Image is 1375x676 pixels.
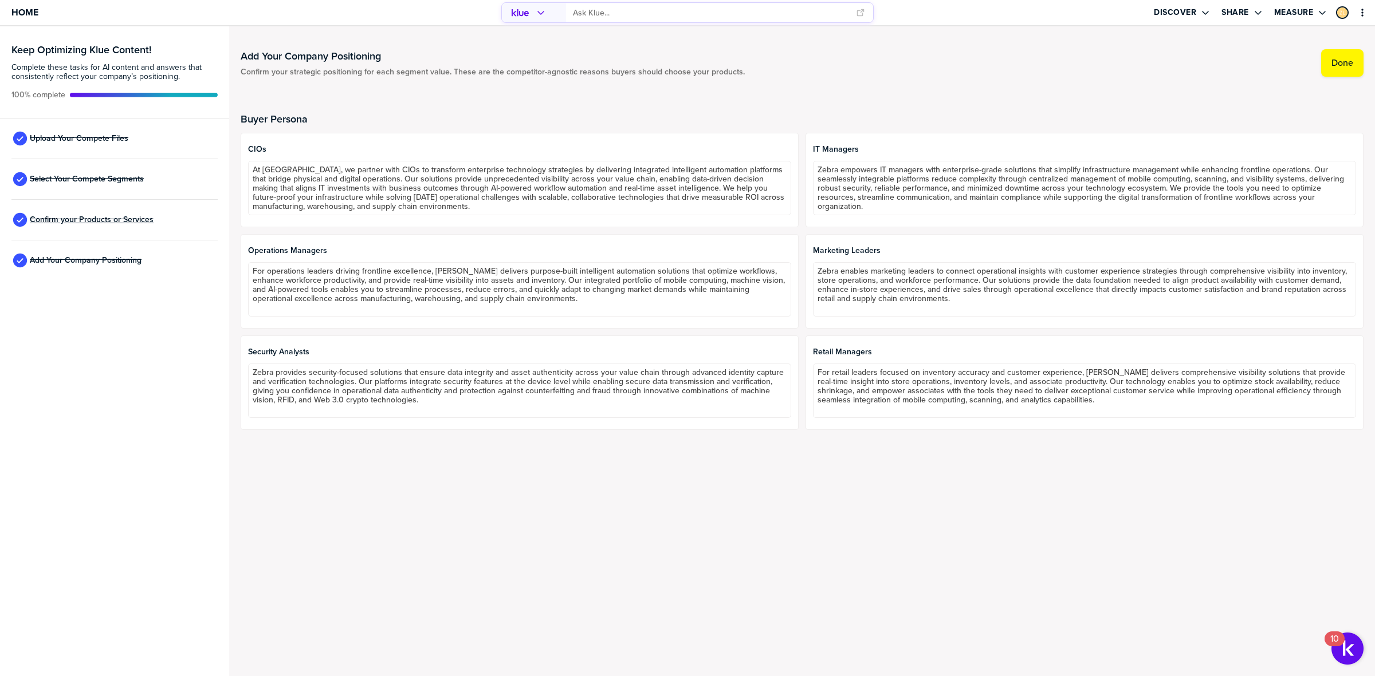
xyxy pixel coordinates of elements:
[1331,632,1364,665] button: Open Resource Center, 10 new notifications
[248,347,791,357] span: Security Analysts
[813,246,1356,255] span: Marketing Leaders
[11,90,65,100] span: Active
[813,161,1356,215] textarea: Zebra empowers IT managers with enterprise-grade solutions that simplify infrastructure managemen...
[30,134,128,143] span: Upload Your Compete Files
[241,49,745,63] h1: Add Your Company Positioning
[813,145,1356,154] span: IT Managers
[813,347,1356,357] span: Retail Managers
[248,161,791,215] textarea: At [GEOGRAPHIC_DATA], we partner with CIOs to transform enterprise technology strategies by deliv...
[248,145,791,154] span: CIOs
[813,262,1356,317] textarea: Zebra enables marketing leaders to connect operational insights with customer experience strategi...
[248,363,791,418] textarea: Zebra provides security-focused solutions that ensure data integrity and asset authenticity acros...
[30,175,144,184] span: Select Your Compete Segments
[248,246,791,255] span: Operations Managers
[1336,6,1349,19] div: Zev Lewis
[30,215,154,224] span: Confirm your Products or Services
[573,3,849,22] input: Ask Klue...
[1274,7,1314,18] label: Measure
[1337,7,1347,18] img: da13526ef7e7ede2cf28389470c3c61c-sml.png
[813,363,1356,418] textarea: For retail leaders focused on inventory accuracy and customer experience, [PERSON_NAME] delivers ...
[248,262,791,317] textarea: For operations leaders driving frontline excellence, [PERSON_NAME] delivers purpose-built intelli...
[1221,7,1249,18] label: Share
[1154,7,1196,18] label: Discover
[11,7,38,17] span: Home
[241,113,1364,125] h2: Buyer Persona
[1331,57,1353,69] label: Done
[241,68,745,77] span: Confirm your strategic positioning for each segment value. These are the competitor-agnostic reas...
[11,63,218,81] span: Complete these tasks for AI content and answers that consistently reflect your company’s position...
[1321,49,1364,77] button: Done
[30,256,142,265] span: Add Your Company Positioning
[1330,639,1339,654] div: 10
[11,45,218,55] h3: Keep Optimizing Klue Content!
[1335,5,1350,20] a: Edit Profile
